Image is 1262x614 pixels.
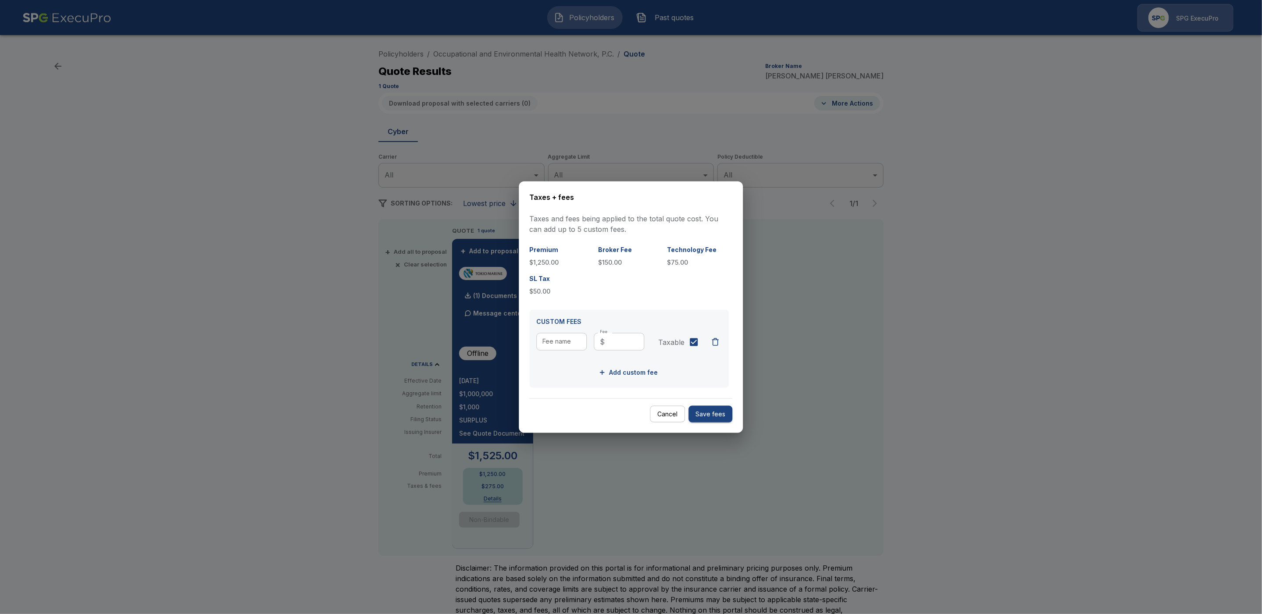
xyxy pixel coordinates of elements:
[659,337,685,348] span: Taxable
[689,405,733,422] button: Save fees
[599,245,660,254] p: Broker Fee
[537,317,722,326] p: CUSTOM FEES
[599,258,660,267] p: $150.00
[530,287,592,296] p: $50.00
[530,245,592,254] p: Premium
[530,213,733,234] p: Taxes and fees being applied to the total quote cost. You can add up to 5 custom fees.
[667,245,729,254] p: Technology Fee
[530,274,592,283] p: SL Tax
[667,258,729,267] p: $75.00
[530,258,592,267] p: $1,250.00
[650,405,685,422] button: Cancel
[530,192,733,203] h6: Taxes + fees
[597,365,662,381] button: Add custom fee
[600,329,608,335] label: Fee
[600,337,605,347] p: $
